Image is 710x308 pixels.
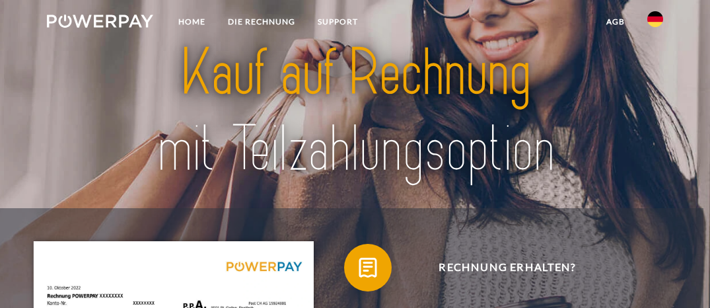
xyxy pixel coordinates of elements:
[167,10,217,34] a: Home
[595,10,636,34] a: agb
[217,10,306,34] a: DIE RECHNUNG
[109,31,601,192] img: title-powerpay_de.svg
[47,15,153,28] img: logo-powerpay-white.svg
[362,244,653,291] span: Rechnung erhalten?
[327,241,670,294] a: Rechnung erhalten?
[306,10,369,34] a: SUPPORT
[647,11,663,27] img: de
[353,252,383,282] img: qb_bill.svg
[344,244,653,291] button: Rechnung erhalten?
